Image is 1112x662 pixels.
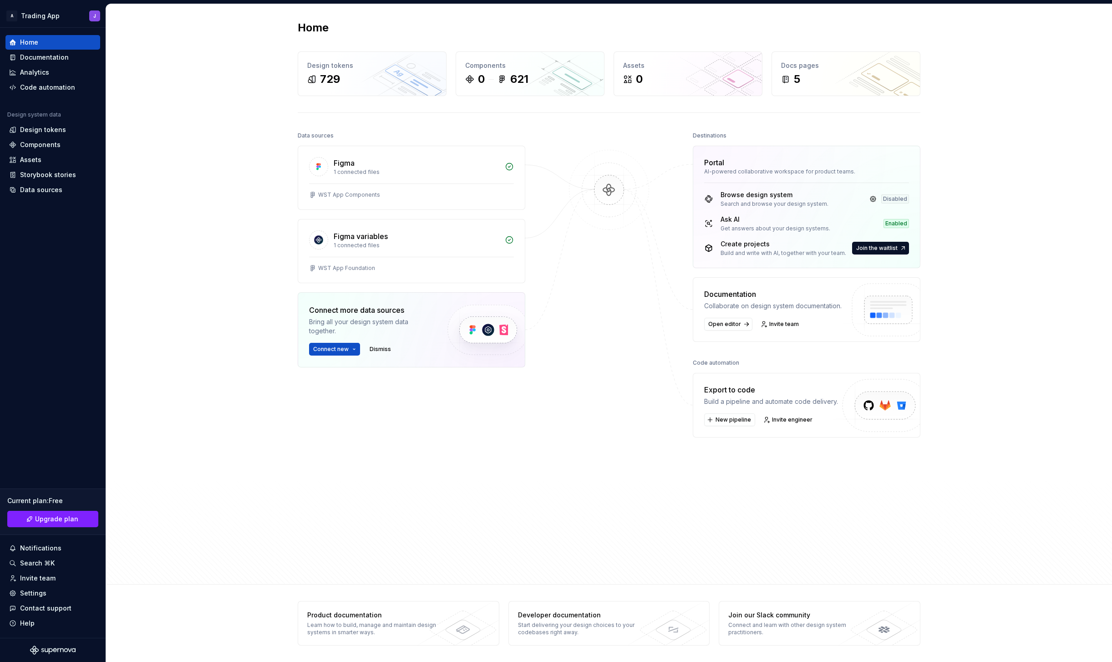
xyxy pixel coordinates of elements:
[20,604,71,613] div: Contact support
[20,140,61,149] div: Components
[5,65,100,80] a: Analytics
[6,10,17,21] div: A
[465,61,595,70] div: Components
[614,51,762,96] a: Assets0
[716,416,751,423] span: New pipeline
[5,35,100,50] a: Home
[856,244,898,252] span: Join the waitlist
[884,219,909,228] div: Enabled
[704,413,755,426] button: New pipeline
[366,343,395,356] button: Dismiss
[334,168,499,176] div: 1 connected files
[20,155,41,164] div: Assets
[20,83,75,92] div: Code automation
[2,6,104,25] button: ATrading AppJ
[704,318,752,331] a: Open editor
[721,215,830,224] div: Ask AI
[20,185,62,194] div: Data sources
[5,122,100,137] a: Design tokens
[7,111,61,118] div: Design system data
[728,621,861,636] div: Connect and learn with other design system practitioners.
[623,61,753,70] div: Assets
[518,611,650,620] div: Developer documentation
[761,413,817,426] a: Invite engineer
[508,601,710,646] a: Developer documentationStart delivering your design choices to your codebases right away.
[21,11,60,20] div: Trading App
[704,157,724,168] div: Portal
[772,51,920,96] a: Docs pages5
[518,621,650,636] div: Start delivering your design choices to your codebases right away.
[318,265,375,272] div: WST App Foundation
[309,305,432,316] div: Connect more data sources
[5,168,100,182] a: Storybook stories
[7,511,98,527] button: Upgrade plan
[704,301,842,311] div: Collaborate on design system documentation.
[5,571,100,586] a: Invite team
[20,170,76,179] div: Storybook stories
[298,20,329,35] h2: Home
[708,321,741,328] span: Open editor
[693,356,739,369] div: Code automation
[309,343,360,356] button: Connect new
[510,72,528,87] div: 621
[298,51,447,96] a: Design tokens729
[5,601,100,616] button: Contact support
[721,250,846,257] div: Build and write with AI, together with your team.
[35,514,78,524] span: Upgrade plan
[721,239,846,249] div: Create projects
[769,321,799,328] span: Invite team
[20,68,49,77] div: Analytics
[5,541,100,555] button: Notifications
[728,611,861,620] div: Join our Slack community
[20,125,66,134] div: Design tokens
[5,183,100,197] a: Data sources
[721,200,828,208] div: Search and browse your design system.
[5,616,100,631] button: Help
[719,601,920,646] a: Join our Slack communityConnect and learn with other design system practitioners.
[307,611,440,620] div: Product documentation
[334,158,355,168] div: Figma
[20,559,55,568] div: Search ⌘K
[781,61,911,70] div: Docs pages
[794,72,800,87] div: 5
[5,586,100,601] a: Settings
[93,12,96,20] div: J
[30,646,76,655] svg: Supernova Logo
[704,384,838,395] div: Export to code
[721,190,828,199] div: Browse design system
[307,621,440,636] div: Learn how to build, manage and maintain design systems in smarter ways.
[478,72,485,87] div: 0
[298,146,525,210] a: Figma1 connected filesWST App Components
[5,137,100,152] a: Components
[20,589,46,598] div: Settings
[704,397,838,406] div: Build a pipeline and automate code delivery.
[456,51,604,96] a: Components0621
[704,168,909,175] div: AI-powered collaborative workspace for product teams.
[320,72,340,87] div: 729
[20,38,38,47] div: Home
[772,416,812,423] span: Invite engineer
[758,318,803,331] a: Invite team
[298,219,525,283] a: Figma variables1 connected filesWST App Foundation
[704,289,842,300] div: Documentation
[20,619,35,628] div: Help
[5,556,100,570] button: Search ⌘K
[693,129,726,142] div: Destinations
[334,231,388,242] div: Figma variables
[370,346,391,353] span: Dismiss
[7,496,98,505] div: Current plan : Free
[298,601,499,646] a: Product documentationLearn how to build, manage and maintain design systems in smarter ways.
[881,194,909,204] div: Disabled
[636,72,643,87] div: 0
[334,242,499,249] div: 1 connected files
[313,346,349,353] span: Connect new
[5,50,100,65] a: Documentation
[20,574,56,583] div: Invite team
[307,61,437,70] div: Design tokens
[721,225,830,232] div: Get answers about your design systems.
[20,53,69,62] div: Documentation
[318,191,380,199] div: WST App Components
[852,242,909,255] button: Join the waitlist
